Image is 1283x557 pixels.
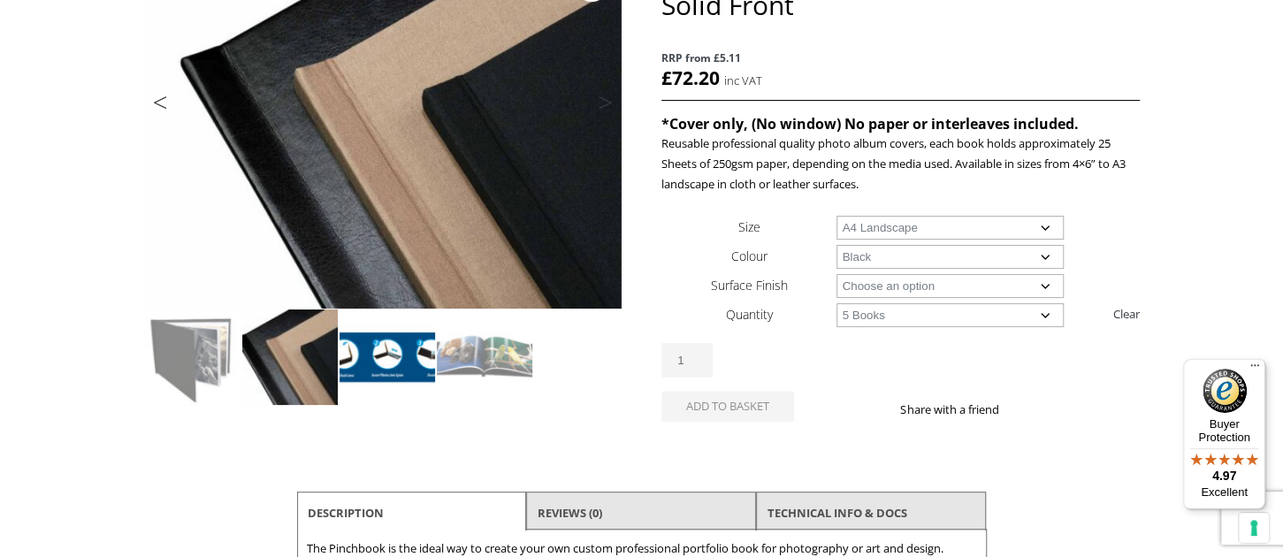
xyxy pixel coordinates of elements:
[1113,300,1140,328] a: Clear options
[661,343,713,378] input: Product quantity
[1183,485,1265,500] p: Excellent
[538,497,602,529] a: Reviews (0)
[661,134,1139,195] p: Reusable professional quality photo album covers, each book holds approximately 25 Sheets of 250g...
[726,306,773,323] label: Quantity
[145,407,241,502] img: Pinchbook Photo Book Covers* with Solid Front - Image 5
[900,400,1020,420] p: Share with a friend
[437,407,532,502] img: Pinchbook Photo Book Covers* with Solid Front - Image 8
[738,218,760,235] label: Size
[661,65,672,90] span: £
[661,391,794,422] button: Add to basket
[1020,402,1034,416] img: facebook sharing button
[768,497,907,529] a: TECHNICAL INFO & DOCS
[1212,469,1236,483] span: 4.97
[242,309,338,405] img: Pinchbook Photo Book Covers* with Solid Front - Image 2
[711,277,788,294] label: Surface Finish
[1239,513,1269,543] button: Your consent preferences for tracking technologies
[340,407,435,502] img: Pinchbook Photo Book Covers* with Solid Front - Image 7
[437,309,532,405] img: Pinchbook Photo Book Covers* with Solid Front - Image 4
[661,48,1139,68] span: RRP from £5.11
[340,309,435,405] img: Pinchbook Photo Book Covers* with Solid Front - Image 3
[242,407,338,502] img: Pinchbook Photo Book Covers* with Solid Front - Image 6
[1183,417,1265,444] p: Buyer Protection
[1203,369,1247,413] img: Trusted Shops Trustmark
[145,309,241,405] img: Pinchbook Photo Book Covers* with Solid Front
[1244,359,1265,380] button: Menu
[731,248,768,264] label: Colour
[308,497,384,529] a: Description
[1183,359,1265,509] button: Trusted Shops TrustmarkBuyer Protection4.97Excellent
[661,114,1139,134] h4: *Cover only, (No window) No paper or interleaves included.
[1062,402,1076,416] img: email sharing button
[661,65,720,90] bdi: 72.20
[1041,402,1055,416] img: twitter sharing button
